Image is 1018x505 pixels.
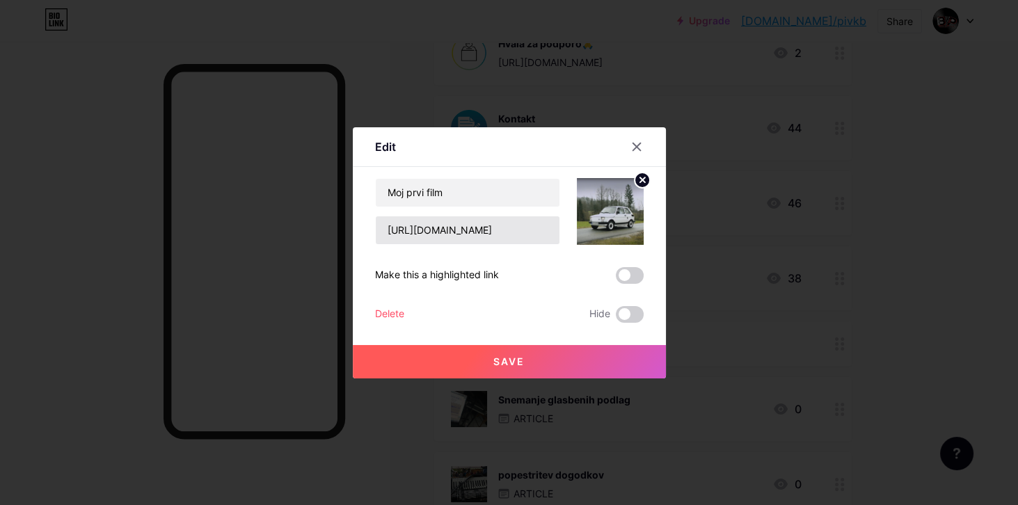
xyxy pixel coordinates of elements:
span: Hide [589,306,610,323]
div: Edit [375,138,396,155]
div: Delete [375,306,404,323]
button: Save [353,345,666,378]
div: Make this a highlighted link [375,267,499,284]
img: link_thumbnail [577,178,644,245]
input: Title [376,179,559,207]
input: URL [376,216,559,244]
span: Save [493,355,525,367]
